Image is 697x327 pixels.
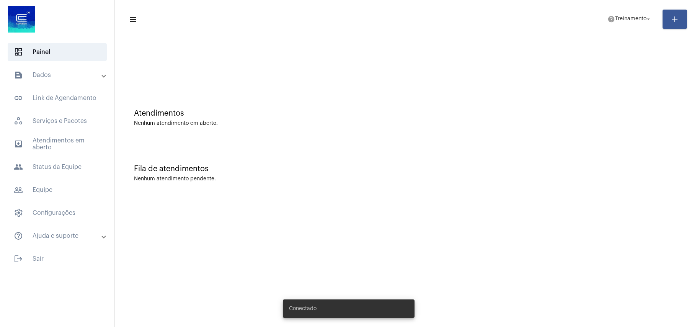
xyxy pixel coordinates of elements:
[8,89,107,107] span: Link de Agendamento
[289,305,317,312] span: Conectado
[603,11,656,27] button: Treinamento
[14,93,23,103] mat-icon: sidenav icon
[6,4,37,34] img: d4669ae0-8c07-2337-4f67-34b0df7f5ae4.jpeg
[14,185,23,195] mat-icon: sidenav icon
[8,250,107,268] span: Sair
[14,70,23,80] mat-icon: sidenav icon
[8,204,107,222] span: Configurações
[14,139,23,149] mat-icon: sidenav icon
[134,176,216,182] div: Nenhum atendimento pendente.
[134,109,678,118] div: Atendimentos
[14,162,23,172] mat-icon: sidenav icon
[14,231,23,240] mat-icon: sidenav icon
[14,208,23,217] span: sidenav icon
[5,66,114,84] mat-expansion-panel-header: sidenav iconDados
[14,70,102,80] mat-panel-title: Dados
[645,16,652,23] mat-icon: arrow_drop_down
[8,181,107,199] span: Equipe
[134,121,678,126] div: Nenhum atendimento em aberto.
[8,43,107,61] span: Painel
[14,47,23,57] span: sidenav icon
[607,15,615,23] mat-icon: help
[615,16,646,22] span: Treinamento
[14,231,102,240] mat-panel-title: Ajuda e suporte
[670,15,679,24] mat-icon: add
[8,135,107,153] span: Atendimentos em aberto
[14,254,23,263] mat-icon: sidenav icon
[14,116,23,126] span: sidenav icon
[8,112,107,130] span: Serviços e Pacotes
[134,165,678,173] div: Fila de atendimentos
[129,15,136,24] mat-icon: sidenav icon
[5,227,114,245] mat-expansion-panel-header: sidenav iconAjuda e suporte
[8,158,107,176] span: Status da Equipe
